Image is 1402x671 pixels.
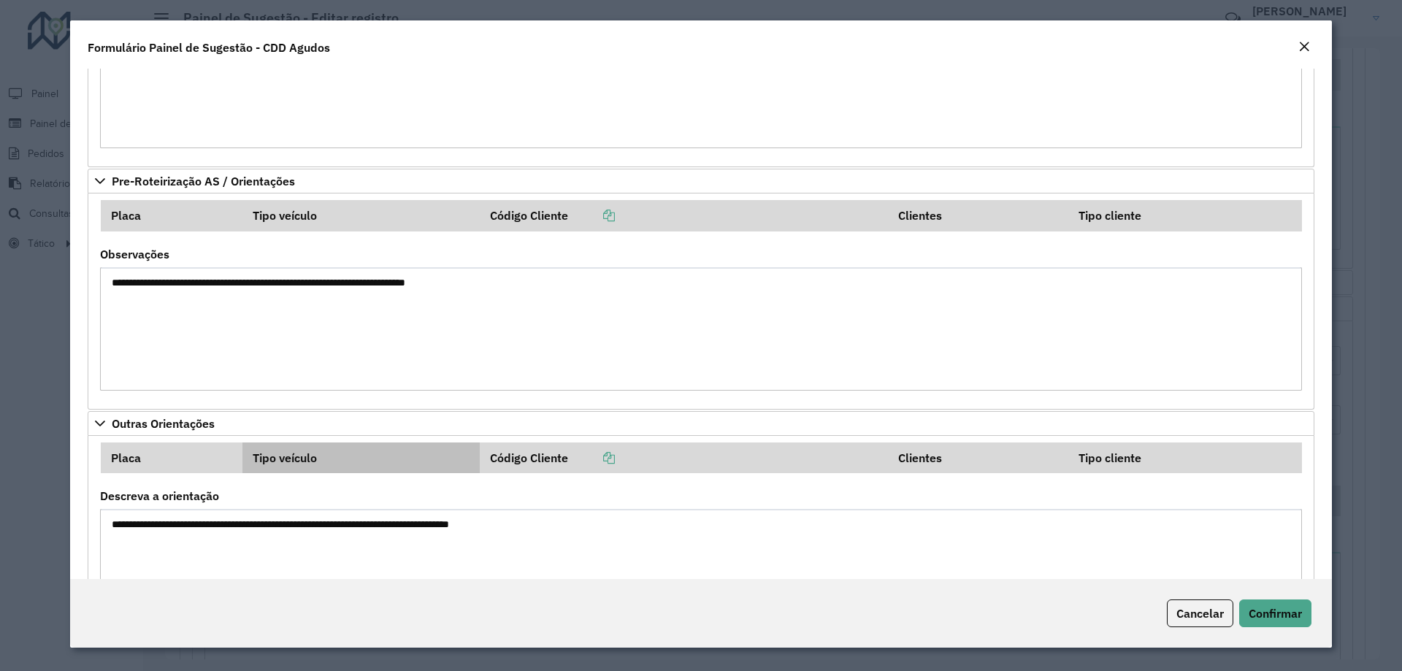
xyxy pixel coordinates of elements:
div: Outras Orientações [88,436,1314,652]
label: Observações [100,245,169,263]
th: Código Cliente [480,200,888,231]
th: Tipo veículo [242,442,480,473]
span: Confirmar [1249,606,1302,621]
th: Clientes [889,442,1068,473]
a: Copiar [568,208,615,223]
label: Descreva a orientação [100,487,219,505]
th: Placa [101,442,242,473]
a: Copiar [568,450,615,465]
a: Pre-Roteirização AS / Orientações [88,169,1314,193]
span: Outras Orientações [112,418,215,429]
th: Tipo cliente [1068,442,1302,473]
button: Confirmar [1239,599,1311,627]
a: Outras Orientações [88,411,1314,436]
button: Cancelar [1167,599,1233,627]
span: Cancelar [1176,606,1224,621]
th: Tipo veículo [242,200,480,231]
th: Código Cliente [480,442,888,473]
th: Placa [101,200,242,231]
h4: Formulário Painel de Sugestão - CDD Agudos [88,39,330,56]
em: Fechar [1298,41,1310,53]
th: Tipo cliente [1068,200,1302,231]
th: Clientes [889,200,1068,231]
div: Pre-Roteirização AS / Orientações [88,193,1314,410]
span: Pre-Roteirização AS / Orientações [112,175,295,187]
button: Close [1294,38,1314,57]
